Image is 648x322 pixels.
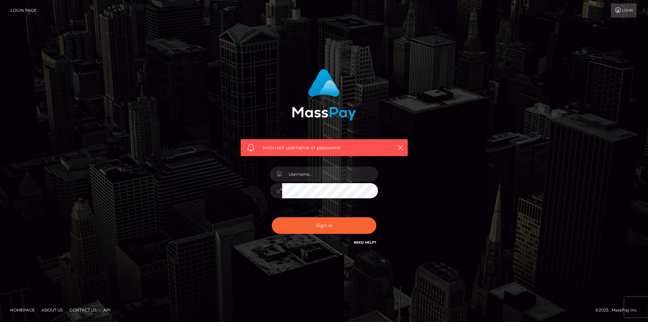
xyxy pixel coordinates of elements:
[611,3,637,18] a: Login
[282,167,378,182] input: Username...
[7,305,37,315] a: Homepage
[39,305,65,315] a: About Us
[101,305,113,315] a: API
[272,217,376,234] button: Sign in
[292,69,356,121] img: MassPay Login
[354,240,376,245] a: Need Help?
[67,305,99,315] a: Contact Us
[263,144,386,151] span: Incorrect username or password.
[595,306,643,314] div: © 2025 , MassPay Inc.
[10,3,36,18] a: Login Page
